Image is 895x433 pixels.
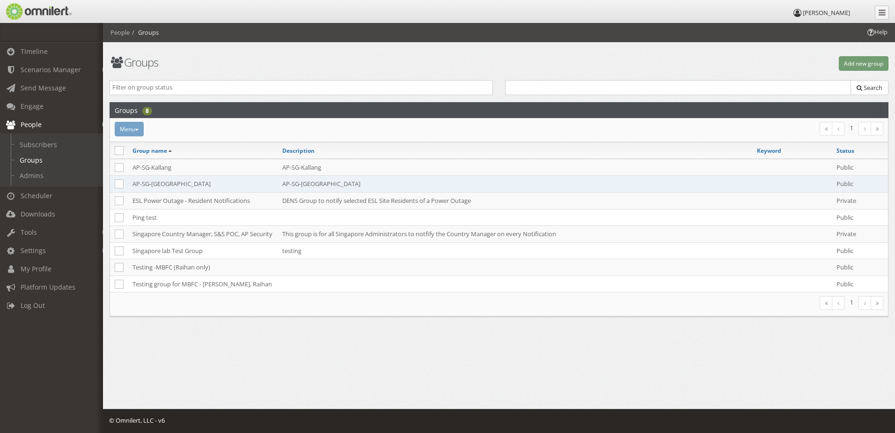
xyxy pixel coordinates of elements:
td: Public [832,276,888,292]
a: Next [858,296,871,310]
td: ESL Power Outage - Resident Notifications [128,192,278,209]
div: 8 [142,107,152,115]
td: testing [278,242,752,259]
a: Previous [832,296,844,310]
td: This group is for all Singapore Administrators to notfify the Country Manager on every Notification [278,226,752,243]
td: Private [832,226,888,243]
h1: Groups [110,56,493,68]
a: First [820,122,832,135]
li: People [110,28,130,37]
span: My Profile [21,264,51,273]
td: AP-SG-Kallang [128,159,278,176]
td: AP-SG-Kallang [278,159,752,176]
span: Search [864,83,882,92]
a: Status [836,147,854,155]
button: Search [851,80,888,96]
span: Downloads [21,209,55,218]
span: People [21,120,42,129]
a: Keyword [757,147,781,155]
td: Public [832,259,888,276]
td: Public [832,176,888,193]
a: First [820,296,832,310]
a: Last [871,296,883,310]
span: Platform Updates [21,283,75,291]
span: Settings [21,246,46,255]
a: Collapse Menu [875,6,889,20]
span: [PERSON_NAME] [803,8,850,17]
td: Public [832,209,888,226]
span: Log Out [21,301,45,310]
td: Private [832,192,888,209]
span: Scenarios Manager [21,65,81,74]
span: Help [21,7,40,15]
td: Testing group for MBFC - [PERSON_NAME], Raihan [128,276,278,292]
a: Last [871,122,883,135]
span: Send Message [21,83,66,92]
li: Groups [130,28,159,37]
img: Omnilert [5,3,72,20]
span: Timeline [21,47,48,56]
li: 1 [844,296,859,309]
a: Next [858,122,871,135]
td: Public [832,242,888,259]
span: Help [866,28,888,37]
a: Group name [132,147,167,155]
input: Filter on group status [112,83,490,92]
button: Add new group [839,56,888,71]
td: Singapore lab Test Group [128,242,278,259]
li: 1 [844,122,859,134]
a: Description [282,147,315,155]
h2: Groups [115,103,138,118]
span: Engage [21,102,44,111]
td: AP-SG-[GEOGRAPHIC_DATA] [128,176,278,193]
span: Tools [21,228,37,237]
td: AP-SG-[GEOGRAPHIC_DATA] [278,176,752,193]
span: © Omnilert, LLC - v6 [109,416,165,425]
td: Public [832,159,888,176]
span: Scheduler [21,191,52,200]
a: Previous [832,122,844,135]
td: Singapore Country Manager, S&S POC, AP Security [128,226,278,243]
td: Ping test [128,209,278,226]
td: DENS Group to notify selected ESL Site Residents of a Power Outage [278,192,752,209]
td: Testing -MBFC (Raihan only) [128,259,278,276]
